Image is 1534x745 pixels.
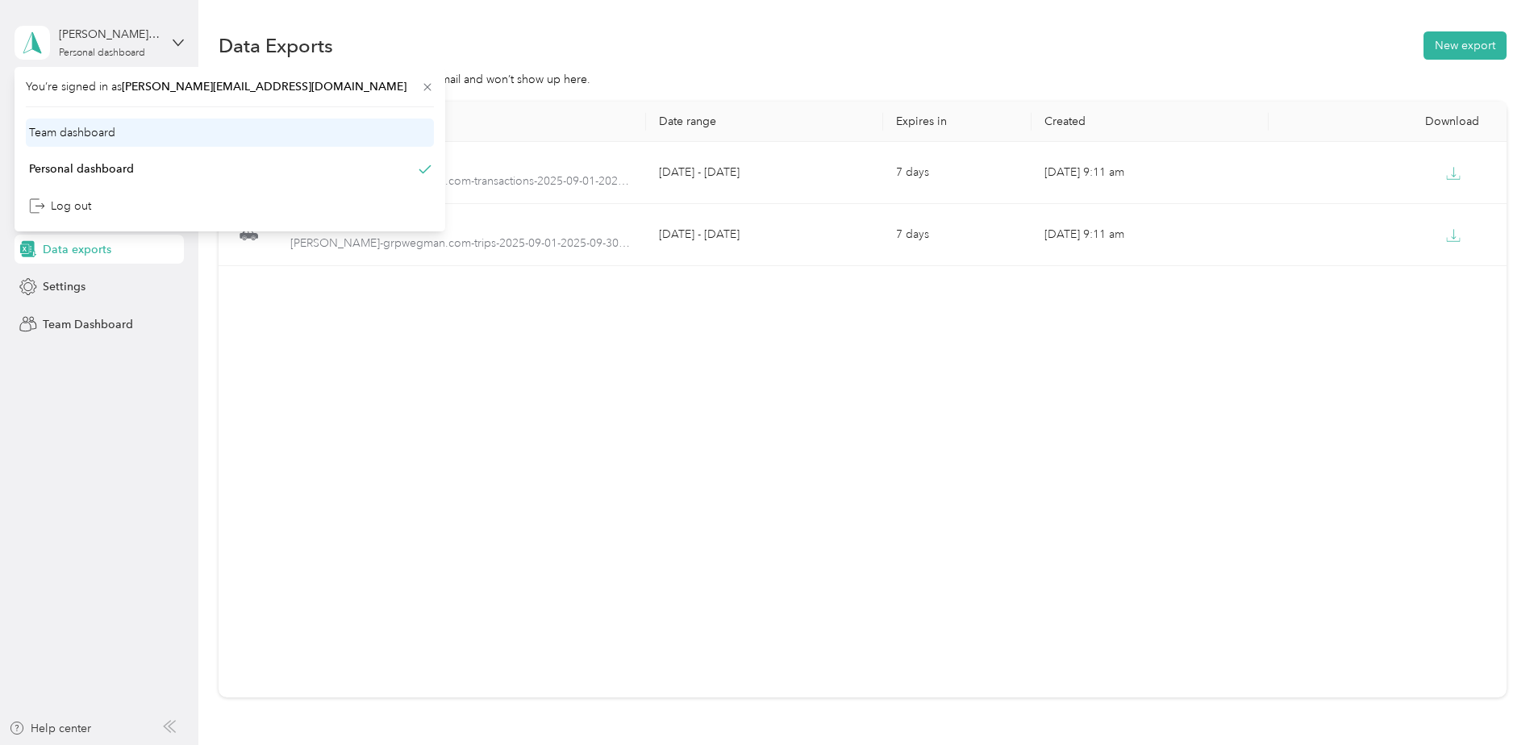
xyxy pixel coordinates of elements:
[277,102,645,142] th: Export type
[29,160,134,177] div: Personal dashboard
[883,102,1032,142] th: Expires in
[1032,142,1269,204] td: [DATE] 9:11 am
[29,198,91,214] div: Log out
[646,204,883,266] td: [DATE] - [DATE]
[26,78,434,95] span: You’re signed in as
[59,48,145,58] div: Personal dashboard
[290,155,632,173] div: Transactions & receipts
[9,720,91,737] button: Help center
[646,102,883,142] th: Date range
[43,241,111,258] span: Data exports
[1032,102,1269,142] th: Created
[59,26,160,43] div: [PERSON_NAME][EMAIL_ADDRESS][DOMAIN_NAME]
[1424,31,1507,60] button: New export
[43,278,85,295] span: Settings
[122,80,406,94] span: [PERSON_NAME][EMAIL_ADDRESS][DOMAIN_NAME]
[290,235,632,252] span: cammann-grpwegman.com-trips-2025-09-01-2025-09-30.xlsx
[1444,655,1534,745] iframe: Everlance-gr Chat Button Frame
[290,173,632,190] span: cammann-grpwegman.com-transactions-2025-09-01-2025-09-30.xlsx
[883,142,1032,204] td: 7 days
[1032,204,1269,266] td: [DATE] 9:11 am
[883,204,1032,266] td: 7 days
[290,217,632,235] div: Trips
[43,316,133,333] span: Team Dashboard
[646,142,883,204] td: [DATE] - [DATE]
[1282,114,1493,128] div: Download
[29,124,115,141] div: Team dashboard
[219,37,333,54] h1: Data Exports
[219,71,1507,88] div: Downloads from Reports are sent to your email and won’t show up here.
